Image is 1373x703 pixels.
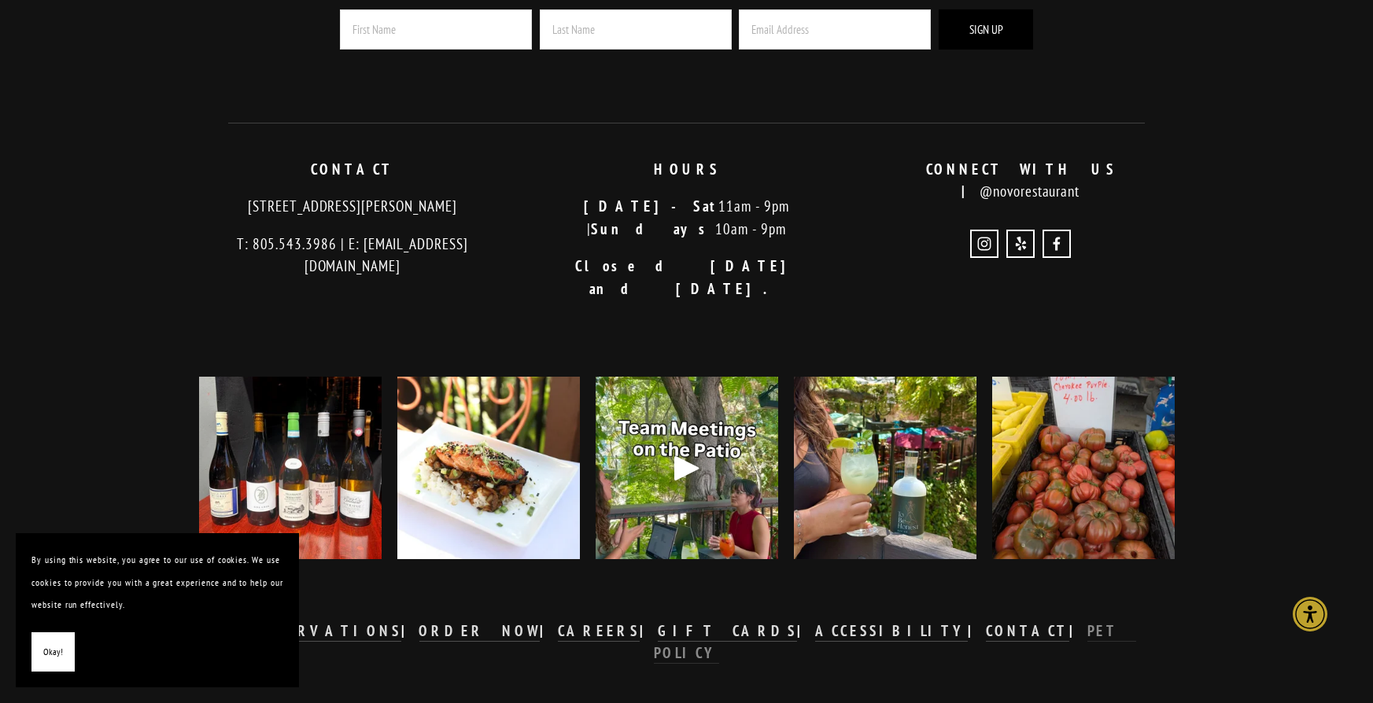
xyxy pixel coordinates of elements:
strong: | [401,621,419,640]
button: Sign Up [939,9,1033,50]
img: A summer favorite worth savoring: our ginger soy marinated King Salmon with white sticky rice, mi... [397,354,580,582]
a: ORDER NOW [419,621,541,642]
strong: | [540,621,558,640]
a: PET POLICY [654,621,1136,664]
img: Did you know that you can add SLO based @tobehonestbev's &quot;Focus&quot; CBD to any of our non-... [794,377,976,559]
strong: | [968,621,986,640]
a: RESERVATIONS [254,621,400,642]
a: CAREERS [558,621,640,642]
p: @novorestaurant [867,158,1175,203]
strong: HOURS [654,160,720,179]
div: Play [668,449,706,487]
p: By using this website, you agree to our use of cookies. We use cookies to provide you with a grea... [31,549,283,617]
input: Email Address [739,9,931,50]
strong: Sundays [591,219,715,238]
img: Our wine list just got a refresh! Come discover the newest pours waiting for your glass 🍷: &bull;... [199,377,382,559]
strong: ACCESSIBILITY [815,621,968,640]
a: Yelp [1006,230,1035,258]
input: First Name [340,9,532,50]
span: Sign Up [969,22,1003,37]
strong: | [1069,621,1087,640]
a: ACCESSIBILITY [815,621,968,642]
strong: Closed [DATE] and [DATE]. [575,256,814,298]
a: CONTACT [986,621,1069,642]
strong: ORDER NOW [419,621,541,640]
p: [STREET_ADDRESS][PERSON_NAME] [199,195,507,218]
button: Okay! [31,632,75,672]
a: GIFT CARDS [658,621,798,642]
p: T: 805.543.3986 | E: [EMAIL_ADDRESS][DOMAIN_NAME] [199,233,507,278]
section: Cookie banner [16,533,299,687]
a: Instagram [970,230,998,258]
a: Novo Restaurant and Lounge [1043,230,1071,258]
strong: CONTACT [986,621,1069,640]
div: Accessibility Menu [1293,597,1327,631]
strong: CAREERS [558,621,640,640]
strong: RESERVATIONS [254,621,400,640]
span: Okay! [43,641,63,664]
img: Cherokee Purple tomatoes, known for their deep, dusky-rose color and rich, complex, and sweet fla... [992,347,1175,589]
strong: CONTACT [311,160,394,179]
p: 11am - 9pm | 10am - 9pm [533,195,840,240]
strong: [DATE]-Sat [584,197,718,215]
strong: | [797,621,815,640]
strong: GIFT CARDS [658,621,798,640]
strong: CONNECT WITH US | [926,160,1133,201]
input: Last Name [540,9,732,50]
strong: | [640,621,658,640]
